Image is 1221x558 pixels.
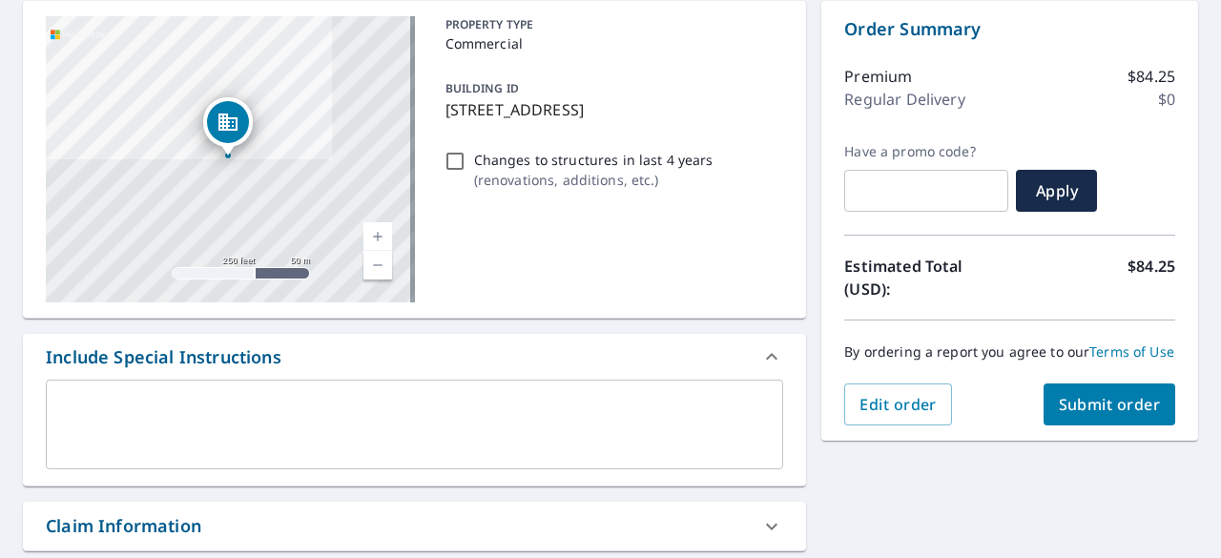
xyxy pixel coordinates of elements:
[844,343,1175,361] p: By ordering a report you agree to our
[1031,180,1082,201] span: Apply
[1158,88,1175,111] p: $0
[844,143,1008,160] label: Have a promo code?
[859,394,937,415] span: Edit order
[844,65,912,88] p: Premium
[1044,383,1176,425] button: Submit order
[363,222,392,251] a: Current Level 17, Zoom In
[474,150,714,170] p: Changes to structures in last 4 years
[1059,394,1161,415] span: Submit order
[46,344,281,370] div: Include Special Instructions
[844,16,1175,42] p: Order Summary
[1089,342,1174,361] a: Terms of Use
[1128,65,1175,88] p: $84.25
[445,80,519,96] p: BUILDING ID
[46,513,201,539] div: Claim Information
[1128,255,1175,300] p: $84.25
[363,251,392,279] a: Current Level 17, Zoom Out
[844,88,964,111] p: Regular Delivery
[1016,170,1097,212] button: Apply
[445,33,776,53] p: Commercial
[203,97,253,156] div: Dropped pin, building 1, Commercial property, 675 Lake St Oak Park, IL 60301
[445,98,776,121] p: [STREET_ADDRESS]
[844,255,1009,300] p: Estimated Total (USD):
[844,383,952,425] button: Edit order
[23,502,806,550] div: Claim Information
[474,170,714,190] p: ( renovations, additions, etc. )
[23,334,806,380] div: Include Special Instructions
[445,16,776,33] p: PROPERTY TYPE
